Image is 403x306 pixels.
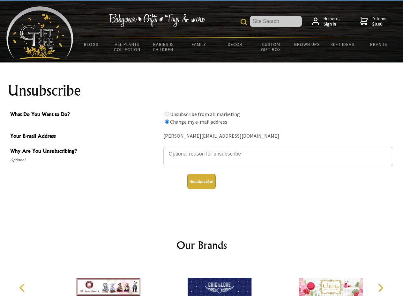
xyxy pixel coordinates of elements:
[73,38,109,51] a: BLOGS
[109,38,146,56] a: All Plants Collection
[325,38,361,51] a: Gift Ideas
[324,21,340,27] strong: Sign in
[10,156,160,164] span: Optional
[10,110,160,120] span: What Do You Want to Do?
[13,237,391,253] h2: Our Brands
[372,21,386,27] strong: $0.00
[217,38,253,51] a: Decor
[360,16,386,27] a: 0 items$0.00
[10,147,160,156] span: Why Are You Unsubscribing?
[253,38,289,56] a: Custom Gift Box
[250,16,302,27] input: Site Search
[145,38,181,56] a: Babies & Children
[10,132,160,141] span: Your E-mail Address
[109,14,205,27] img: Babywear - Gifts - Toys & more
[312,16,340,27] a: Hi there,Sign in
[241,19,247,25] img: product search
[324,16,340,27] span: Hi there,
[372,16,386,27] span: 0 items
[163,147,393,166] textarea: Why Are You Unsubscribing?
[165,112,169,116] input: What Do You Want to Do?
[181,38,217,51] a: Family
[373,281,387,295] button: Next
[289,38,325,51] a: Grown Ups
[8,83,396,98] h1: Unsubscribe
[170,111,240,117] label: Unsubscribe from all marketing
[163,131,393,141] div: [PERSON_NAME][EMAIL_ADDRESS][DOMAIN_NAME]
[16,281,30,295] button: Previous
[6,6,73,59] img: Babyware - Gifts - Toys and more...
[165,120,169,124] input: What Do You Want to Do?
[187,174,216,189] button: Unsubscribe
[361,38,397,51] a: Brands
[170,119,227,125] label: Change my e-mail address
